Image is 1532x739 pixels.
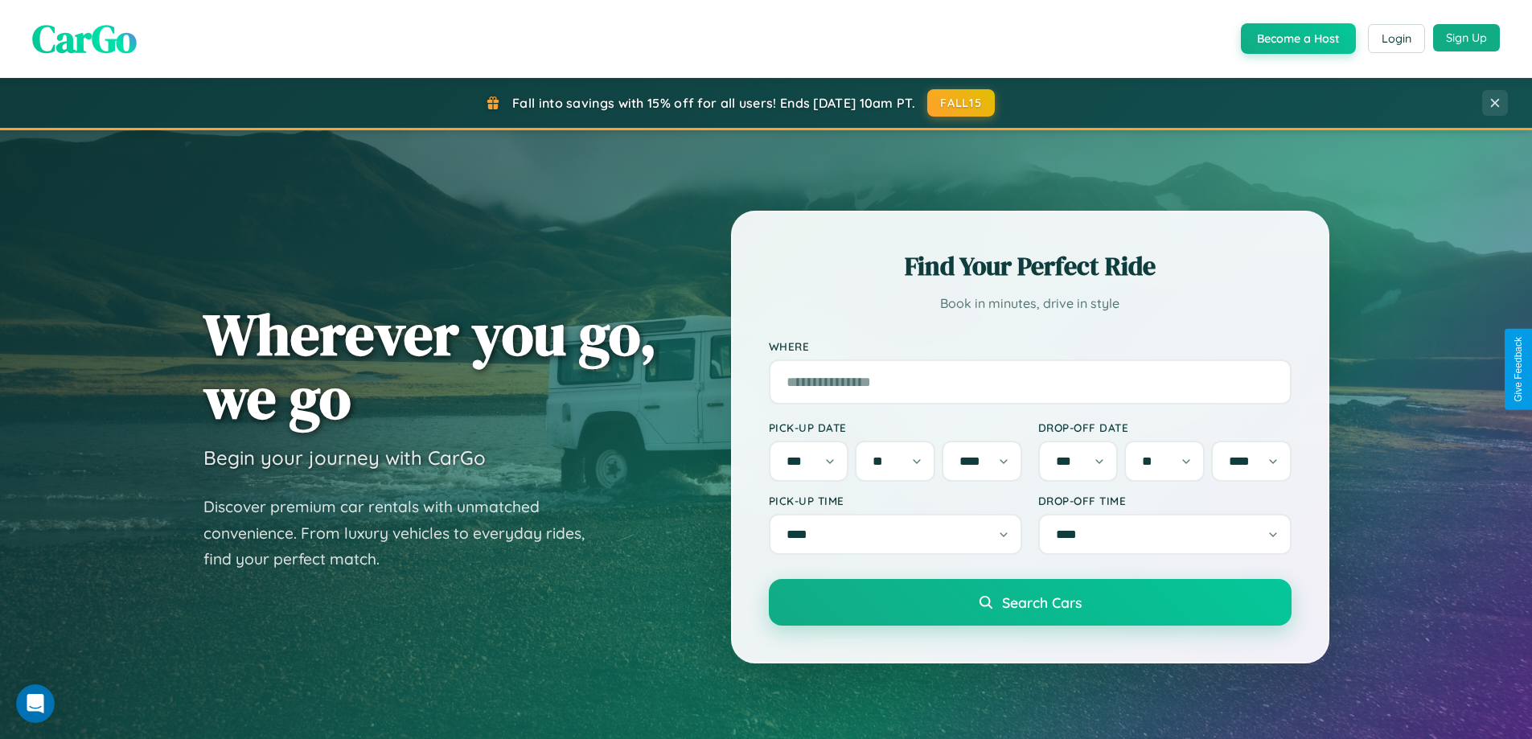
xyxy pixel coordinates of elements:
div: Give Feedback [1513,337,1524,402]
span: Fall into savings with 15% off for all users! Ends [DATE] 10am PT. [512,95,915,111]
button: Login [1368,24,1425,53]
button: Become a Host [1241,23,1356,54]
label: Drop-off Time [1038,494,1292,507]
label: Pick-up Time [769,494,1022,507]
label: Pick-up Date [769,421,1022,434]
button: Search Cars [769,579,1292,626]
span: CarGo [32,12,137,65]
h3: Begin your journey with CarGo [203,445,486,470]
button: Sign Up [1433,24,1500,51]
span: Search Cars [1002,593,1082,611]
h1: Wherever you go, we go [203,302,657,429]
p: Discover premium car rentals with unmatched convenience. From luxury vehicles to everyday rides, ... [203,494,606,573]
button: FALL15 [927,89,995,117]
p: Book in minutes, drive in style [769,292,1292,315]
h2: Find Your Perfect Ride [769,248,1292,284]
iframe: Intercom live chat [16,684,55,723]
label: Where [769,339,1292,353]
label: Drop-off Date [1038,421,1292,434]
